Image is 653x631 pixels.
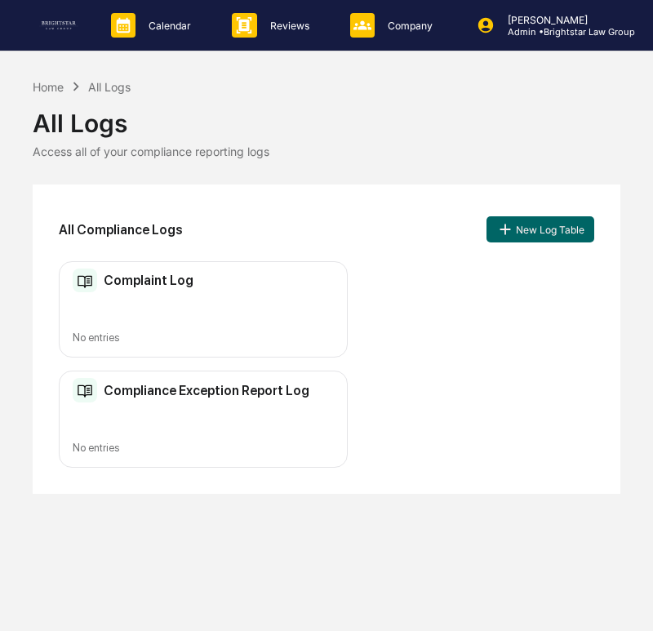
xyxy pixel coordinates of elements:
img: Compliance Log Table Icon [73,269,97,293]
div: All Logs [33,96,620,138]
div: No entries [73,331,334,344]
div: Access all of your compliance reporting logs [33,144,620,158]
img: Compliance Log Table Icon [73,378,97,402]
h2: Complaint Log [104,273,193,288]
p: Reviews [257,20,318,32]
div: All Logs [88,80,131,94]
h2: Compliance Exception Report Log [104,383,309,398]
h2: All Compliance Logs [59,222,183,238]
p: Calendar [135,20,199,32]
div: Home [33,80,64,94]
p: Company [375,20,441,32]
p: [PERSON_NAME] [495,14,635,26]
button: New Log Table [486,216,594,242]
p: Admin • Brightstar Law Group [495,26,635,38]
img: logo [39,21,78,29]
div: No entries [73,442,334,454]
